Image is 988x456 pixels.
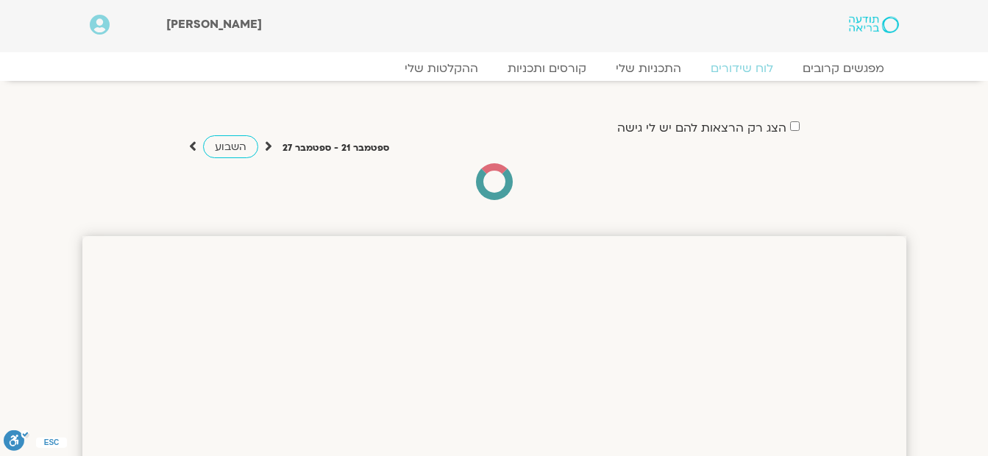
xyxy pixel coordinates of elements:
span: [PERSON_NAME] [166,16,262,32]
a: קורסים ותכניות [493,61,601,76]
a: השבוע [203,135,258,158]
nav: Menu [90,61,899,76]
span: השבוע [215,140,246,154]
a: ההקלטות שלי [390,61,493,76]
label: הצג רק הרצאות להם יש לי גישה [617,121,786,135]
a: התכניות שלי [601,61,696,76]
p: ספטמבר 21 - ספטמבר 27 [282,140,389,156]
a: לוח שידורים [696,61,788,76]
a: מפגשים קרובים [788,61,899,76]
